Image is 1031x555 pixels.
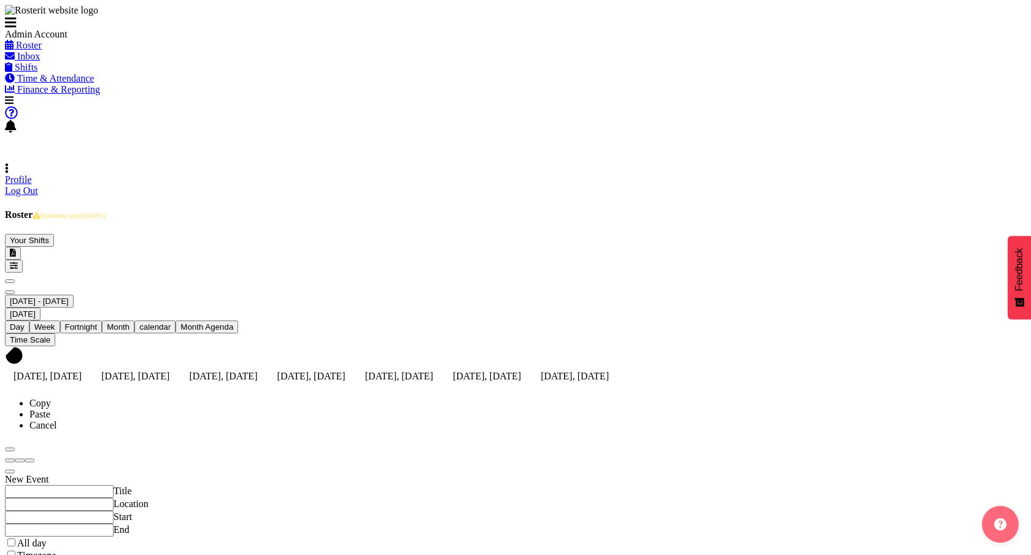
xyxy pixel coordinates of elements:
span: [DATE], [DATE] [101,371,169,381]
span: Day [10,322,25,332]
button: Timeline Month [102,320,134,333]
button: Fortnight [60,320,102,333]
span: calendar [139,322,171,332]
span: Feedback [1014,248,1025,291]
input: Location [5,498,114,511]
a: Inbox [5,51,40,61]
button: Today [5,308,41,320]
span: Time Scale [10,335,50,344]
input: Title [5,485,114,498]
span: Your Shifts [10,236,49,245]
a: Profile [5,174,32,185]
li: Paste [29,409,1026,420]
button: Download a PDF of the roster according to the set date range. [5,247,21,260]
label: Start [114,511,132,522]
button: Close [5,470,15,473]
button: Previous [5,279,15,283]
span: Finance & Reporting [17,84,100,95]
button: Filter Shifts [5,260,23,273]
img: Rosterit website logo [5,5,98,16]
span: [DATE] - [DATE] [10,297,69,306]
div: previous period [5,273,1026,284]
div: New Event [5,474,312,485]
span: All day [17,538,47,548]
button: Month [134,320,176,333]
button: Time Scale [5,333,55,346]
span: [DATE], [DATE] [365,371,433,381]
div: next period [5,284,1026,295]
button: October 2025 [5,295,74,308]
span: Month [107,322,129,332]
button: Feedback - Show survey [1008,236,1031,319]
input: All day [7,538,15,546]
button: Month Agenda [176,320,238,333]
div: Timeline Week of October 9, 2025 [5,273,1026,388]
div: Admin Account [5,29,189,40]
a: Time & Attendance [5,73,94,83]
span: [DATE] [10,309,36,319]
button: Timeline Week [29,320,60,333]
h4: Roster [5,209,1026,220]
span: Published until [DATE] [33,212,106,219]
a: Shifts [5,62,37,72]
span: Inbox [17,51,40,61]
div: October 06 - 12, 2025 [5,295,1026,308]
li: Copy [29,398,1026,409]
span: Roster [16,40,42,50]
span: [DATE], [DATE] [189,371,257,381]
button: Next [5,290,15,294]
label: End [114,524,129,535]
span: Month Agenda [180,322,233,332]
label: Location [114,499,149,509]
input: End [5,524,114,537]
span: [DATE], [DATE] [14,371,82,381]
span: Week [34,322,55,332]
span: [DATE], [DATE] [277,371,346,381]
label: Title [114,486,132,496]
input: Start [5,511,114,524]
span: [DATE], [DATE] [541,371,609,381]
a: Log Out [5,185,38,196]
button: Your Shifts [5,234,54,247]
span: [DATE], [DATE] [453,371,521,381]
span: Time & Attendance [17,73,95,83]
li: Cancel [29,420,1026,431]
button: Timeline Day [5,320,29,333]
span: Fortnight [65,322,98,332]
img: help-xxl-2.png [994,518,1006,530]
button: Close [5,448,15,451]
a: Finance & Reporting [5,84,100,95]
a: Roster [5,40,42,50]
span: Shifts [15,62,37,72]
